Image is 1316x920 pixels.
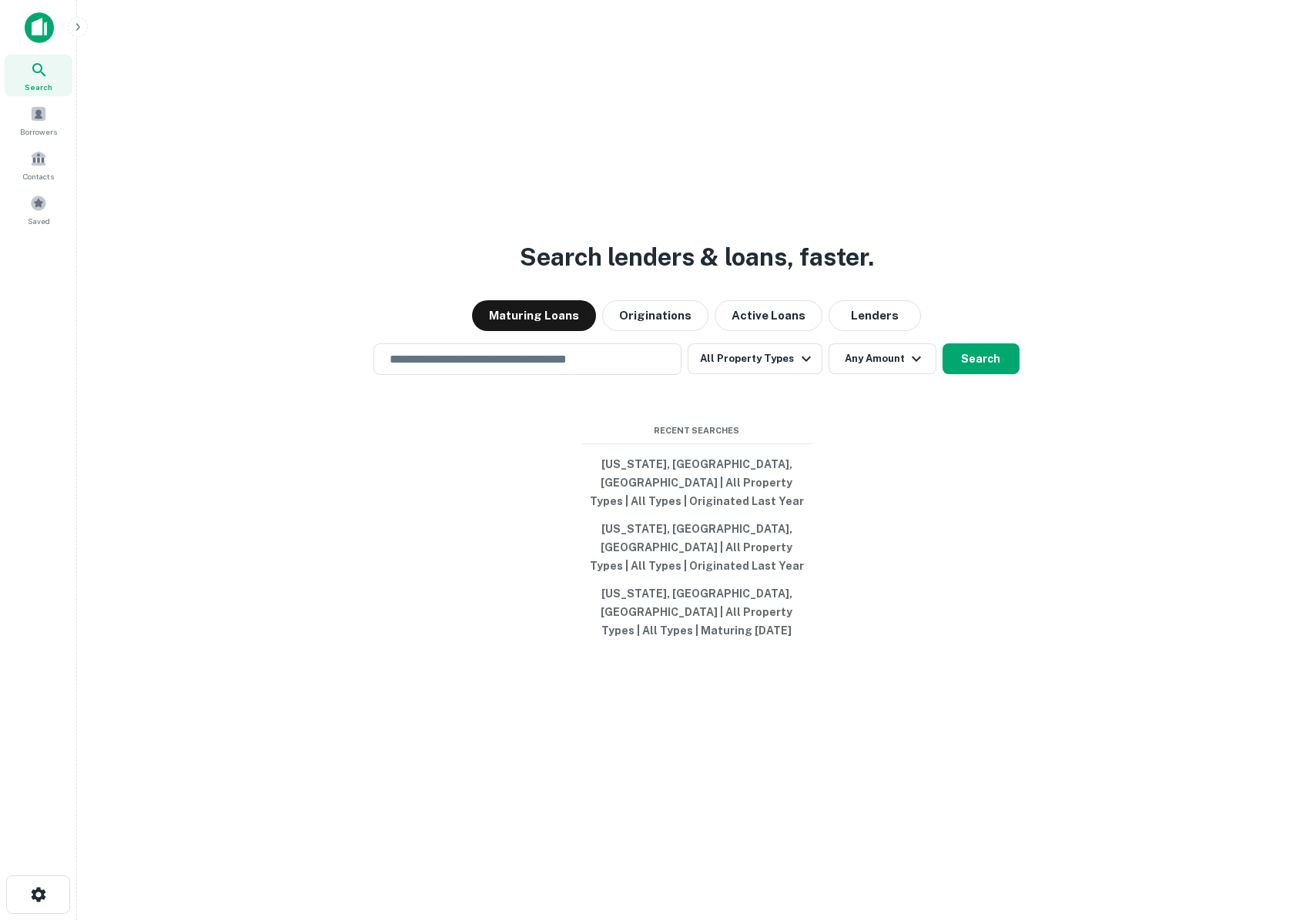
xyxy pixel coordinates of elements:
[20,125,57,138] span: Borrowers
[5,144,72,186] a: Contacts
[602,300,708,331] button: Originations
[943,343,1020,374] button: Search
[581,424,812,437] span: Recent Searches
[581,450,812,515] button: [US_STATE], [GEOGRAPHIC_DATA], [GEOGRAPHIC_DATA] | All Property Types | All Types | Originated La...
[829,343,936,374] button: Any Amount
[715,300,822,331] button: Active Loans
[5,189,72,230] a: Saved
[23,170,54,182] span: Contacts
[688,343,822,374] button: All Property Types
[581,515,812,580] button: [US_STATE], [GEOGRAPHIC_DATA], [GEOGRAPHIC_DATA] | All Property Types | All Types | Originated La...
[28,215,50,227] span: Saved
[5,55,72,96] a: Search
[5,99,72,141] a: Borrowers
[25,12,54,43] img: capitalize-icon.png
[581,580,812,644] button: [US_STATE], [GEOGRAPHIC_DATA], [GEOGRAPHIC_DATA] | All Property Types | All Types | Maturing [DATE]
[829,300,921,331] button: Lenders
[472,300,596,331] button: Maturing Loans
[520,239,874,276] h3: Search lenders & loans, faster.
[25,81,52,93] span: Search
[1239,797,1316,871] iframe: Chat Widget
